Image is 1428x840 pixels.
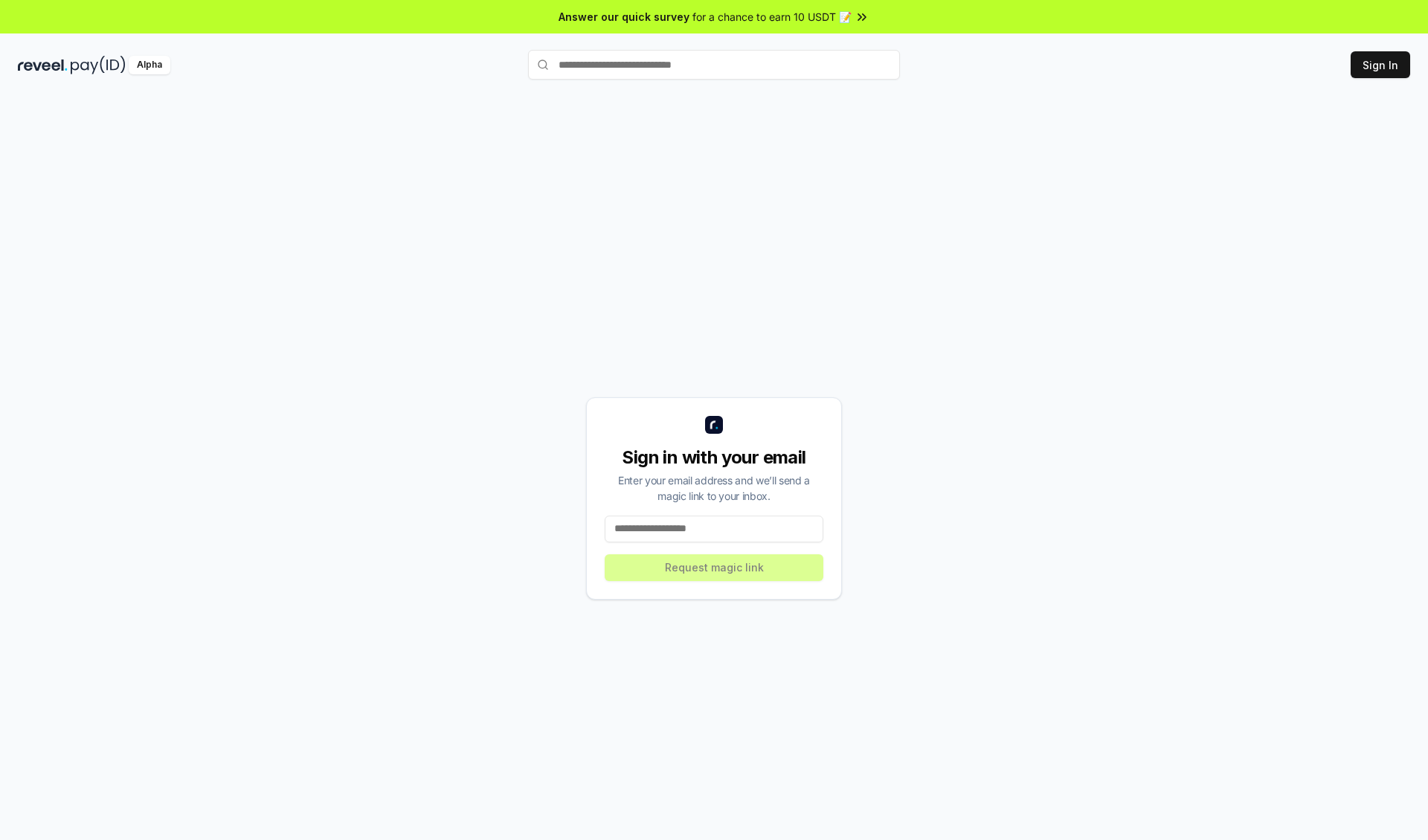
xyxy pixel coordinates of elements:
img: logo_small [705,416,723,434]
div: Alpha [129,56,170,74]
button: Sign In [1351,51,1410,78]
img: reveel_dark [18,56,68,74]
span: Answer our quick survey [559,9,689,25]
span: for a chance to earn 10 USDT 📝 [692,9,852,25]
img: pay_id [71,56,126,74]
div: Sign in with your email [605,446,823,469]
div: Enter your email address and we’ll send a magic link to your inbox. [605,472,823,504]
